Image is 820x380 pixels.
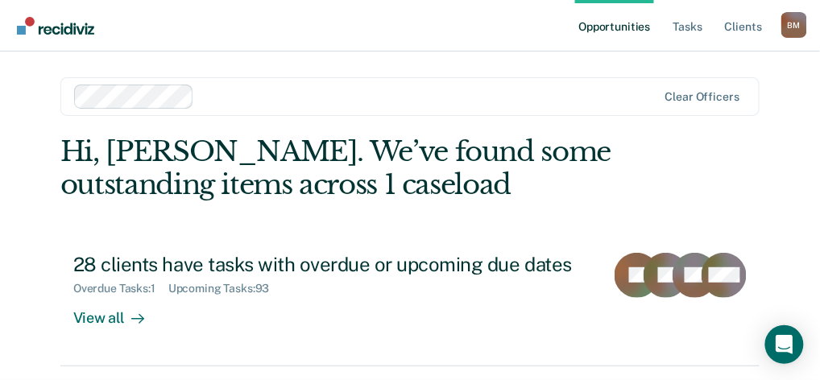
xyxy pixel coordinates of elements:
div: Upcoming Tasks : 93 [168,282,283,295]
img: Recidiviz [17,17,94,35]
div: Overdue Tasks : 1 [73,282,168,295]
div: 28 clients have tasks with overdue or upcoming due dates [73,253,592,276]
div: Hi, [PERSON_NAME]. We’ve found some outstanding items across 1 caseload [60,135,620,201]
div: Open Intercom Messenger [765,325,804,364]
div: View all [73,295,164,327]
button: Profile dropdown button [781,12,807,38]
a: 28 clients have tasks with overdue or upcoming due datesOverdue Tasks:1Upcoming Tasks:93View all [60,240,760,366]
div: B M [781,12,807,38]
div: Clear officers [665,90,739,104]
